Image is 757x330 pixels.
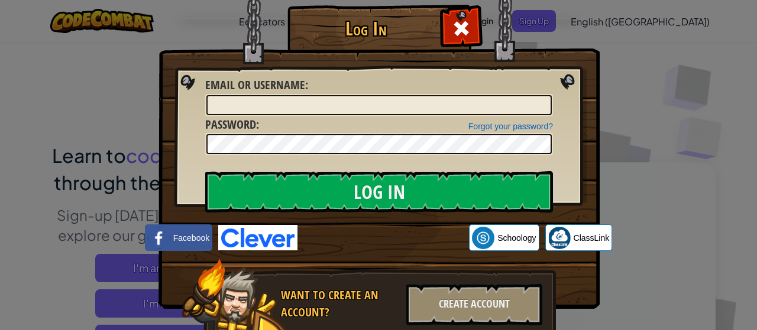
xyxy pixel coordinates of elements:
[148,227,170,249] img: facebook_small.png
[205,116,259,133] label: :
[173,232,209,244] span: Facebook
[218,225,297,250] img: clever-logo-blue.png
[290,18,441,39] h1: Log In
[497,232,536,244] span: Schoology
[281,287,399,321] div: Want to create an account?
[548,227,571,249] img: classlink-logo-small.png
[468,122,553,131] a: Forgot your password?
[574,232,610,244] span: ClassLink
[205,77,308,94] label: :
[205,171,553,213] input: Log In
[205,116,256,132] span: Password
[472,227,494,249] img: schoology.png
[406,284,542,325] div: Create Account
[205,77,305,93] span: Email or Username
[297,225,469,251] iframe: Sign in with Google Button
